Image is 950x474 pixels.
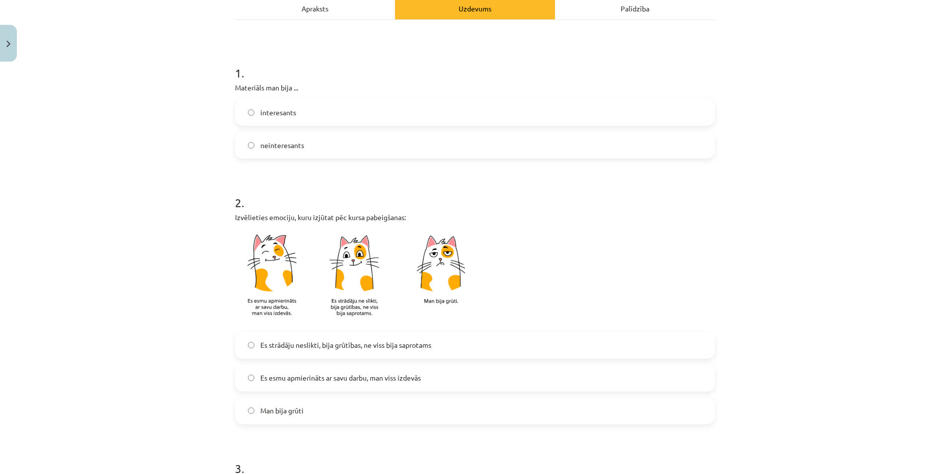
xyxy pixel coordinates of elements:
h1: 1 . [235,49,715,79]
input: neinteresants [248,142,254,149]
input: Es esmu apmierināts ar savu darbu, man viss izdevās [248,375,254,381]
input: interesants [248,109,254,116]
p: Izvēlieties emociju, kuru izjūtat pēc kursa pabeigšanas: [235,212,715,223]
span: Es esmu apmierināts ar savu darbu, man viss izdevās [260,373,421,383]
span: Man bija grūti [260,405,304,416]
span: neinteresants [260,140,304,151]
img: icon-close-lesson-0947bae3869378f0d4975bcd49f059093ad1ed9edebbc8119c70593378902aed.svg [6,41,10,47]
input: Es strādāju neslikti, bija grūtības, ne viss bija saprotams [248,342,254,348]
span: Es strādāju neslikti, bija grūtības, ne viss bija saprotams [260,340,431,350]
h1: 2 . [235,178,715,209]
span: interesants [260,107,296,118]
input: Man bija grūti [248,407,254,414]
p: Materiāls man bija ... [235,82,715,93]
